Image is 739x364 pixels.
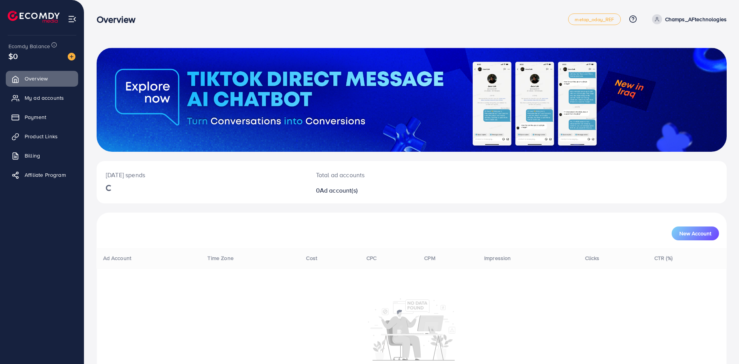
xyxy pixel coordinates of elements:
span: Payment [25,113,46,121]
span: $0 [8,50,18,62]
a: Champs_AFtechnologies [649,14,727,24]
a: My ad accounts [6,90,78,106]
span: Ad account(s) [320,186,358,195]
p: [DATE] spends [106,170,298,179]
span: Overview [25,75,48,82]
span: Ecomdy Balance [8,42,50,50]
span: My ad accounts [25,94,64,102]
p: Champs_AFtechnologies [665,15,727,24]
button: New Account [672,226,719,240]
span: Billing [25,152,40,159]
a: Product Links [6,129,78,144]
h2: 0 [316,187,455,194]
span: metap_oday_REF [575,17,614,22]
h3: Overview [97,14,142,25]
img: logo [8,11,60,23]
a: Affiliate Program [6,167,78,183]
p: Total ad accounts [316,170,455,179]
img: menu [68,15,77,23]
a: Payment [6,109,78,125]
span: New Account [679,231,711,236]
a: metap_oday_REF [568,13,620,25]
a: Overview [6,71,78,86]
span: Affiliate Program [25,171,66,179]
img: image [68,53,75,60]
span: Product Links [25,133,58,140]
a: Billing [6,148,78,163]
